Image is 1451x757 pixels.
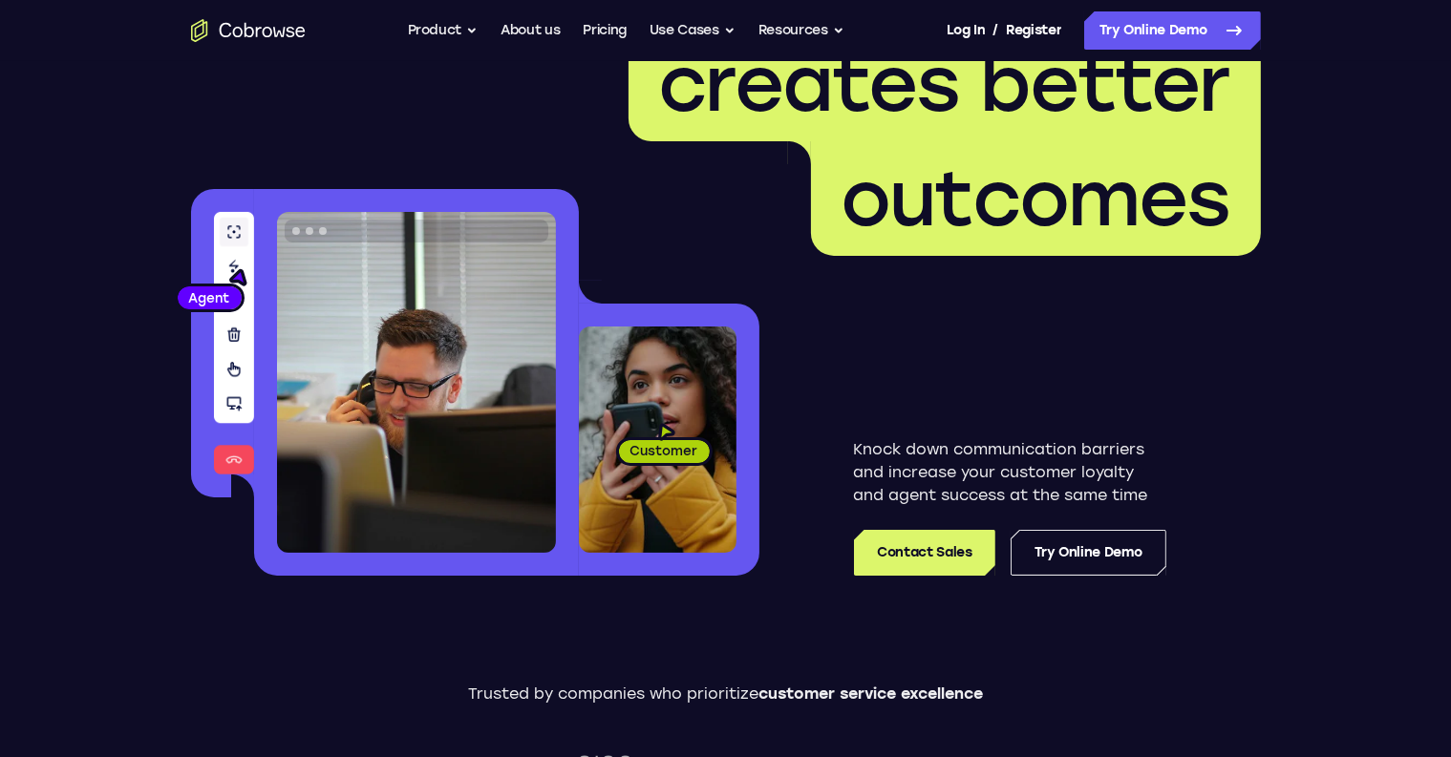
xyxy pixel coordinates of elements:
[650,11,736,50] button: Use Cases
[583,11,627,50] a: Pricing
[501,11,560,50] a: About us
[191,19,306,42] a: Go to the home page
[758,684,983,703] span: customer service excellence
[1011,530,1166,576] a: Try Online Demo
[854,530,994,576] a: Contact Sales
[659,38,1230,130] span: creates better
[842,153,1230,244] span: outcomes
[947,11,985,50] a: Log In
[178,288,242,307] span: Agent
[619,441,710,460] span: Customer
[579,326,736,553] img: A customer holding their phone
[992,19,998,42] span: /
[758,11,844,50] button: Resources
[1006,11,1061,50] a: Register
[277,212,556,553] img: A customer support agent talking on the phone
[1084,11,1261,50] a: Try Online Demo
[214,212,254,474] img: A series of tools used in co-browsing sessions
[854,438,1166,507] p: Knock down communication barriers and increase your customer loyalty and agent success at the sam...
[408,11,479,50] button: Product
